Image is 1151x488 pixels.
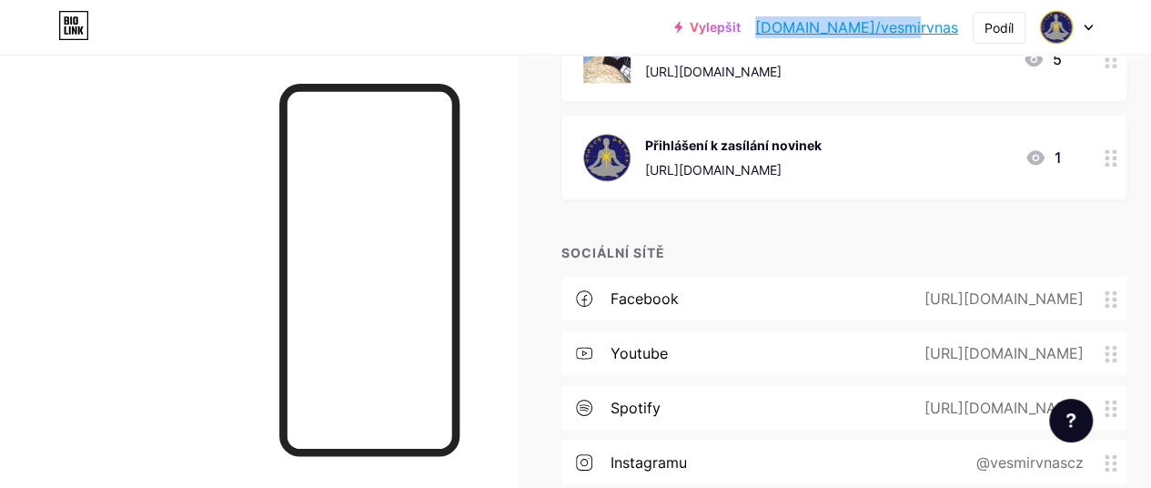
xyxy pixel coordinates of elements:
font: instagramu [611,453,687,472]
font: Spotify [611,399,661,417]
a: [DOMAIN_NAME]/vesmirvnas [755,16,958,38]
font: 5 [1052,50,1061,68]
font: [DOMAIN_NAME]/vesmirvnas [755,18,958,36]
font: Vylepšit [690,19,741,35]
font: [URL][DOMAIN_NAME] [645,162,782,178]
img: WEB a BLOG [583,36,631,83]
font: [URL][DOMAIN_NAME] [645,64,782,79]
font: Přihlášení k zasílání novinek [645,137,822,153]
font: youtube [611,344,668,362]
font: [URL][DOMAIN_NAME] [924,399,1083,417]
font: SOCIÁLNÍ SÍTĚ [561,245,665,260]
font: Facebook [611,290,679,308]
font: 1 [1054,148,1061,167]
font: [URL][DOMAIN_NAME] [924,344,1083,362]
img: Vesmír v nás [1039,10,1074,45]
font: [URL][DOMAIN_NAME] [924,290,1083,308]
font: Podíl [984,20,1014,36]
font: @vesmirvnascz [975,453,1083,472]
img: Přihlášení k zasílání novinek [583,134,631,181]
